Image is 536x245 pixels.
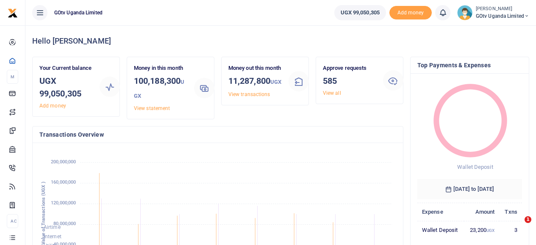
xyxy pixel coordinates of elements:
[228,64,282,73] p: Money out this month
[53,221,76,226] tspan: 80,000,000
[417,61,522,70] h4: Top Payments & Expenses
[499,221,522,239] td: 3
[51,180,76,185] tspan: 160,000,000
[32,36,529,46] h4: Hello [PERSON_NAME]
[134,74,187,102] h3: 100,188,300
[39,64,93,73] p: Your Current balance
[39,130,396,139] h4: Transactions Overview
[39,74,93,100] h3: UGX 99,050,305
[417,203,464,221] th: Expense
[44,224,61,230] span: Airtime
[389,9,432,15] a: Add money
[476,6,529,13] small: [PERSON_NAME]
[41,182,46,245] text: Value of Transactions (UGX )
[486,228,494,233] small: UGX
[417,179,522,199] h6: [DATE] to [DATE]
[334,5,386,20] a: UGX 99,050,305
[464,203,499,221] th: Amount
[323,74,376,87] h3: 585
[464,221,499,239] td: 23,200
[417,221,464,239] td: Wallet Deposit
[341,8,380,17] span: UGX 99,050,305
[8,8,18,18] img: logo-small
[134,79,184,99] small: UGX
[7,214,18,228] li: Ac
[507,216,528,237] iframe: Intercom live chat
[330,236,339,245] button: Close
[7,70,18,84] li: M
[8,9,18,16] a: logo-small logo-large logo-large
[51,159,76,165] tspan: 200,000,000
[39,103,66,109] a: Add money
[134,64,187,73] p: Money in this month
[228,91,270,97] a: View transactions
[44,234,61,239] span: Internet
[51,201,76,206] tspan: 120,000,000
[389,6,432,20] li: Toup your wallet
[134,105,170,111] a: View statement
[389,6,432,20] span: Add money
[323,64,376,73] p: Approve requests
[476,12,529,20] span: GOtv Uganda Limited
[323,90,341,96] a: View all
[499,203,522,221] th: Txns
[525,216,531,223] span: 1
[457,164,493,170] span: Wallet Deposit
[457,5,529,20] a: profile-user [PERSON_NAME] GOtv Uganda Limited
[51,9,106,17] span: GOtv Uganda Limited
[270,79,281,85] small: UGX
[228,74,282,88] h3: 11,287,800
[457,5,472,20] img: profile-user
[331,5,389,20] li: Wallet ballance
